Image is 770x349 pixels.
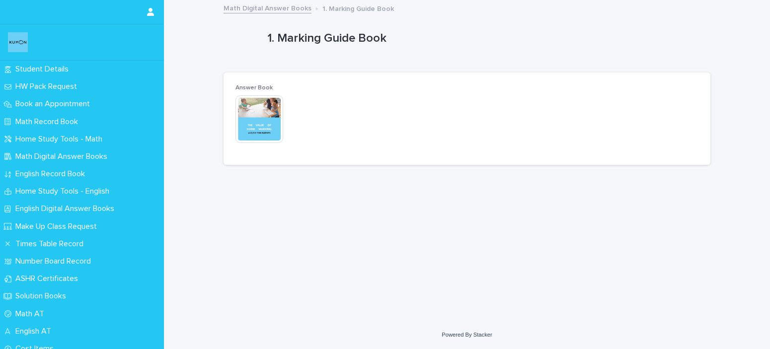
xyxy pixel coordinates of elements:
[11,327,59,336] p: English AT
[235,85,273,91] span: Answer Book
[11,239,91,249] p: Times Table Record
[11,222,105,231] p: Make Up Class Request
[11,65,77,74] p: Student Details
[11,82,85,91] p: HW Pack Request
[11,309,52,319] p: Math AT
[224,2,311,13] a: Math Digital Answer Books
[11,99,98,109] p: Book an Appointment
[11,117,86,127] p: Math Record Book
[11,291,74,301] p: Solution Books
[322,2,394,13] p: 1. Marking Guide Book
[11,257,99,266] p: Number Board Record
[267,31,706,46] p: 1. Marking Guide Book
[11,135,110,144] p: Home Study Tools - Math
[11,204,122,213] p: English Digital Answer Books
[11,187,117,196] p: Home Study Tools - English
[442,332,492,338] a: Powered By Stacker
[11,274,86,283] p: ASHR Certificates
[8,32,28,52] img: o6XkwfS7S2qhyeB9lxyF
[11,152,115,161] p: Math Digital Answer Books
[11,169,93,179] p: English Record Book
